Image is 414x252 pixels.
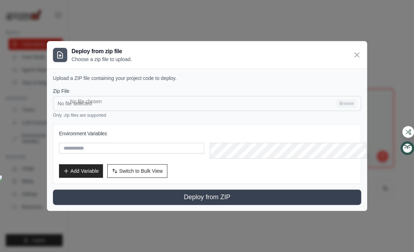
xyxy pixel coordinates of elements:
button: Switch to Bulk View [107,164,167,178]
iframe: Chat Widget [378,218,414,252]
button: Add Variable [59,164,103,178]
span: Switch to Bulk View [119,167,163,175]
input: No file selected Browse [53,96,361,111]
p: Only .zip files are supported [53,112,361,118]
h3: Deploy from zip file [72,47,132,56]
p: Choose a zip file to upload. [72,56,132,63]
h3: Environment Variables [59,130,355,137]
label: Zip File [53,87,361,95]
button: Deploy from ZIP [53,190,361,205]
p: Upload a ZIP file containing your project code to deploy. [53,75,361,82]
